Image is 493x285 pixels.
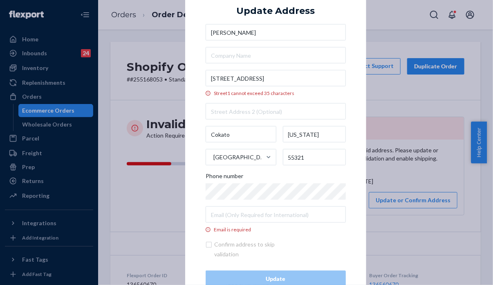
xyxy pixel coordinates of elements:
input: Street1 cannot exceed 35 characters [206,70,346,86]
input: City [206,126,276,142]
div: Street1 cannot exceed 35 characters [206,90,346,97]
div: Update Address [237,6,315,16]
input: ZIP Code [283,149,346,165]
div: Update [213,275,339,283]
input: Company Name [206,47,346,63]
div: Email is required [206,226,346,233]
div: [GEOGRAPHIC_DATA] [213,153,265,161]
input: Email is required [206,206,346,223]
span: Phone number [206,172,243,183]
input: State [283,126,346,142]
input: Street Address 2 (Optional) [206,103,346,120]
input: First & Last Name [206,24,346,41]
